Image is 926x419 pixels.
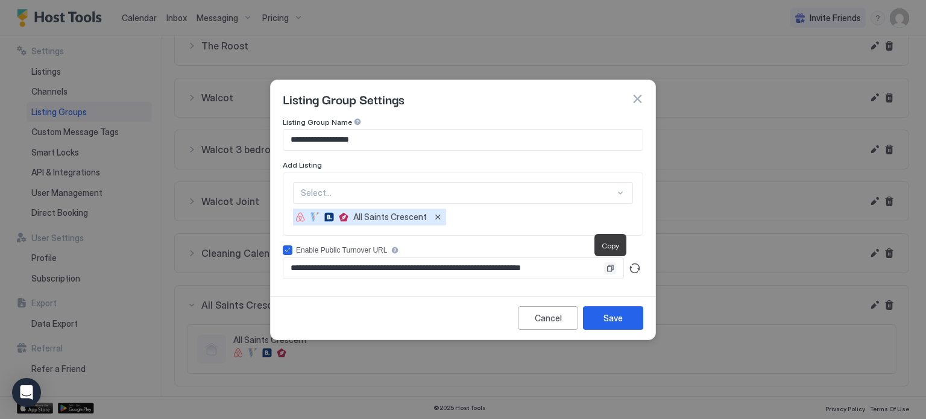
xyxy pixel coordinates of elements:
span: Listing Group Name [283,118,352,127]
div: Open Intercom Messenger [12,378,41,407]
span: Copy [602,241,619,250]
div: accessCode [283,245,643,255]
div: Save [603,312,623,324]
button: Generate turnover URL [626,260,643,277]
span: All Saints Crescent [353,212,427,222]
div: Cancel [535,312,562,324]
input: Input Field [283,130,643,150]
span: Listing Group Settings [283,90,405,108]
button: Remove [432,211,444,223]
div: Enable Public Turnover URL [296,246,387,254]
button: Save [583,306,643,330]
button: Copy [604,262,616,274]
button: Cancel [518,306,578,330]
input: Input Field [283,258,604,279]
span: Add Listing [283,160,322,169]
